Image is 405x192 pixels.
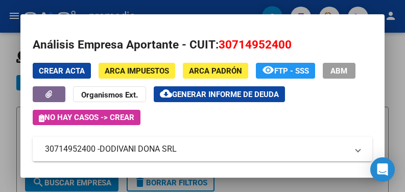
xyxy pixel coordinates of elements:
mat-panel-title: 30714952400 - [45,143,348,155]
mat-expansion-panel-header: 30714952400 -DODIVANI DONA SRL [33,137,373,161]
span: No hay casos -> Crear [39,113,134,122]
button: No hay casos -> Crear [33,110,140,125]
mat-icon: cloud_download [160,87,172,100]
div: Open Intercom Messenger [370,157,395,182]
strong: Organismos Ext. [81,90,138,100]
span: ARCA Impuestos [105,66,169,76]
button: Generar informe de deuda [154,86,285,102]
h2: Análisis Empresa Aportante - CUIT: [33,36,373,54]
span: DODIVANI DONA SRL [100,143,177,155]
span: ABM [330,66,347,76]
mat-icon: remove_red_eye [262,64,274,76]
span: Crear Acta [39,66,85,76]
button: Crear Acta [33,63,91,79]
span: Generar informe de deuda [172,90,279,99]
span: FTP - SSS [274,66,309,76]
button: FTP - SSS [256,63,315,79]
button: ARCA Impuestos [99,63,175,79]
button: ABM [323,63,355,79]
button: Organismos Ext. [73,86,146,102]
span: ARCA Padrón [189,66,242,76]
span: 30714952400 [219,38,292,51]
button: ARCA Padrón [183,63,248,79]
